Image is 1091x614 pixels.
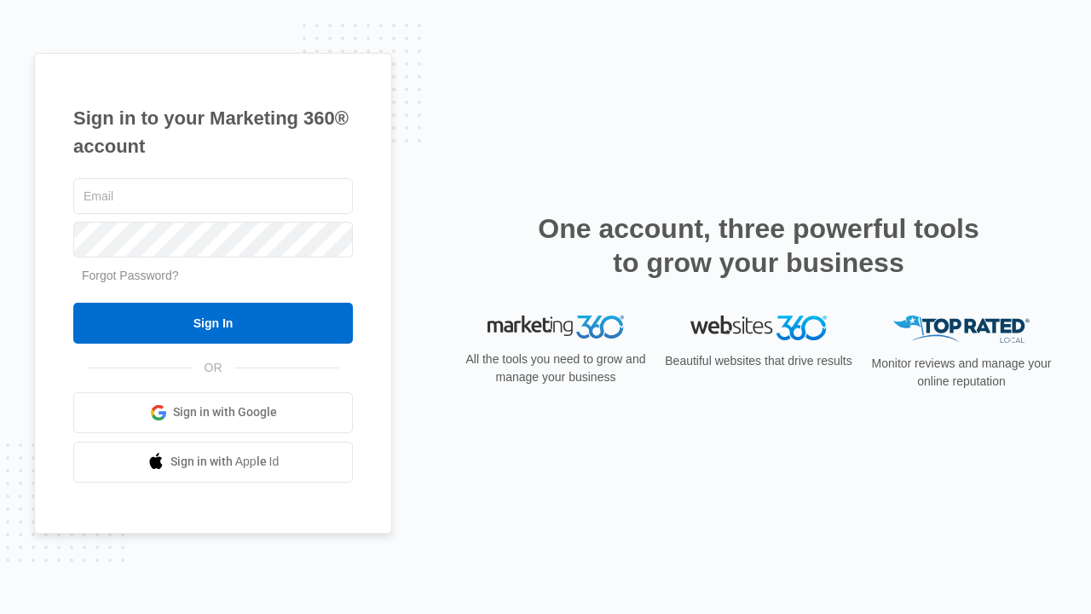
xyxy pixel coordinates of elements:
[73,104,353,160] h1: Sign in to your Marketing 360® account
[690,316,827,340] img: Websites 360
[893,316,1030,344] img: Top Rated Local
[533,211,984,280] h2: One account, three powerful tools to grow your business
[73,303,353,344] input: Sign In
[173,403,277,421] span: Sign in with Google
[663,352,854,370] p: Beautiful websites that drive results
[193,359,234,377] span: OR
[488,316,624,339] img: Marketing 360
[866,355,1057,391] p: Monitor reviews and manage your online reputation
[82,269,179,282] a: Forgot Password?
[73,178,353,214] input: Email
[170,453,280,471] span: Sign in with Apple Id
[73,392,353,433] a: Sign in with Google
[460,350,651,386] p: All the tools you need to grow and manage your business
[73,442,353,483] a: Sign in with Apple Id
